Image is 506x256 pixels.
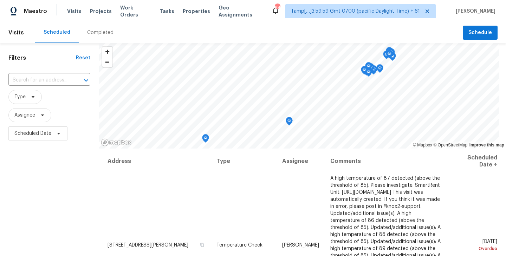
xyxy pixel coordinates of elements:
a: Improve this map [469,143,504,147]
span: Tasks [160,9,174,14]
div: Map marker [386,47,393,58]
span: Maestro [24,8,47,15]
button: Open [81,76,91,85]
div: Map marker [386,50,393,61]
button: Copy Address [199,241,205,248]
span: Tamp[…]3:59:59 Gmt 0700 (pacific Daylight Time) + 61 [291,8,420,15]
div: Map marker [389,52,396,63]
span: Type [14,93,26,100]
canvas: Map [99,43,499,149]
div: Map marker [367,63,374,74]
th: Scheduled Date ↑ [448,149,498,174]
a: Mapbox homepage [101,138,132,146]
span: [PERSON_NAME] [453,8,495,15]
a: Mapbox [413,143,432,147]
div: Completed [87,29,113,36]
div: Map marker [365,62,372,73]
div: Map marker [365,68,372,79]
span: Temperature Check [216,242,262,247]
span: Visits [8,25,24,40]
th: Comments [325,149,448,174]
button: Zoom in [102,47,112,57]
span: Work Orders [120,4,151,18]
span: Assignee [14,112,35,119]
div: Map marker [387,48,394,59]
button: Zoom out [102,57,112,67]
div: Scheduled [44,29,70,36]
div: Map marker [361,66,368,77]
div: Map marker [376,64,383,75]
div: Overdue [453,245,497,252]
span: Projects [90,8,112,15]
div: Map marker [383,51,390,61]
span: [STREET_ADDRESS][PERSON_NAME] [108,242,188,247]
div: Map marker [388,48,395,59]
span: [DATE] [453,239,497,252]
h1: Filters [8,54,76,61]
th: Assignee [277,149,325,174]
th: Type [211,149,277,174]
span: Scheduled Date [14,130,51,137]
span: Properties [183,8,210,15]
div: Map marker [286,117,293,128]
div: Reset [76,54,90,61]
th: Address [107,149,211,174]
button: Schedule [463,26,498,40]
span: Visits [67,8,82,15]
div: 641 [275,4,280,11]
span: [PERSON_NAME] [282,242,319,247]
input: Search for an address... [8,75,71,86]
a: OpenStreetMap [433,143,467,147]
span: Schedule [468,28,492,37]
span: Geo Assignments [219,4,263,18]
div: Map marker [202,134,209,145]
